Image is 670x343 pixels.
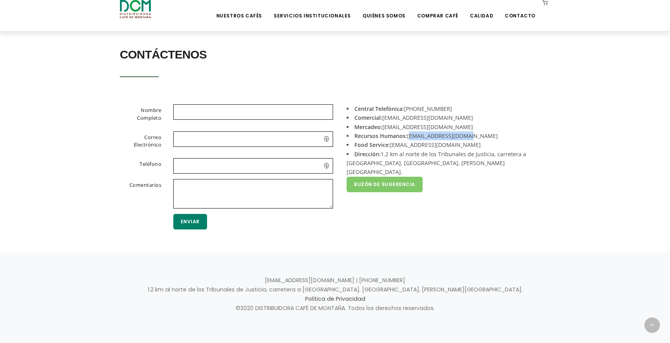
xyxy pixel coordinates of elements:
[110,131,167,152] label: Correo Electrónico
[354,123,382,131] strong: Mercadeo:
[110,104,167,124] label: Nombre Completo
[347,122,544,131] li: [EMAIL_ADDRESS][DOMAIN_NAME]
[347,177,423,192] a: Buzón de Sugerencia
[354,150,381,158] strong: Dirección:
[500,1,540,19] a: Contacto
[347,104,544,113] li: [PHONE_NUMBER]
[354,105,404,112] strong: Central Telefónica:
[347,150,544,177] li: 1.2 km al norte de los Tribunales de Justicia, carretera a [GEOGRAPHIC_DATA]. [GEOGRAPHIC_DATA], ...
[269,1,356,19] a: Servicios Institucionales
[110,158,167,172] label: Teléfono
[347,131,544,140] li: [EMAIL_ADDRESS][DOMAIN_NAME]
[173,214,207,229] button: Enviar
[465,1,498,19] a: Calidad
[354,114,382,121] strong: Comercial:
[120,276,550,313] p: [EMAIL_ADDRESS][DOMAIN_NAME] | [PHONE_NUMBER] 1.2 km al norte de los Tribunales de Justicia, carr...
[305,295,365,303] a: Política de Privacidad
[413,1,463,19] a: Comprar Café
[212,1,267,19] a: Nuestros Cafés
[354,132,407,140] strong: Recursos Humanos:
[347,140,544,149] li: [EMAIL_ADDRESS][DOMAIN_NAME]
[110,179,167,207] label: Comentarios
[120,44,550,65] h2: Contáctenos
[354,141,390,148] strong: Food Service:
[347,113,544,122] li: [EMAIL_ADDRESS][DOMAIN_NAME]
[358,1,410,19] a: Quiénes Somos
